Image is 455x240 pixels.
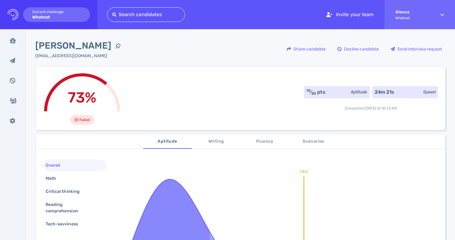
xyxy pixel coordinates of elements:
div: Click to copy the email address [35,53,125,59]
div: Math [44,174,63,183]
div: Completed [DATE] at 10:13 AM [304,101,438,111]
span: [PERSON_NAME] [35,39,111,53]
strong: Alexus [395,9,429,15]
div: 24m 21s [375,89,394,96]
span: Scenarios [293,138,334,145]
text: 74% [300,169,308,174]
sup: 10 [306,89,311,93]
button: Share candidate [283,42,329,56]
div: Critical thinking [44,187,87,196]
button: Send interview request [387,42,445,56]
div: Send interview request [387,42,445,56]
button: Decline candidate [334,42,382,56]
div: Speed [423,89,436,95]
span: 73% [68,89,96,106]
sub: 20 [311,91,316,96]
div: Reading comprehension [44,200,100,215]
div: ⁄ pts [306,89,325,96]
span: Whatnot [395,16,429,20]
span: Writing [196,138,237,145]
div: Share candidate [284,42,329,56]
span: Aptitude [147,138,188,145]
div: Overall [44,161,68,170]
span: Fluency [244,138,286,145]
span: Failed [79,116,90,123]
div: Tech-savviness [44,220,85,228]
div: Aptitude [351,89,367,95]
